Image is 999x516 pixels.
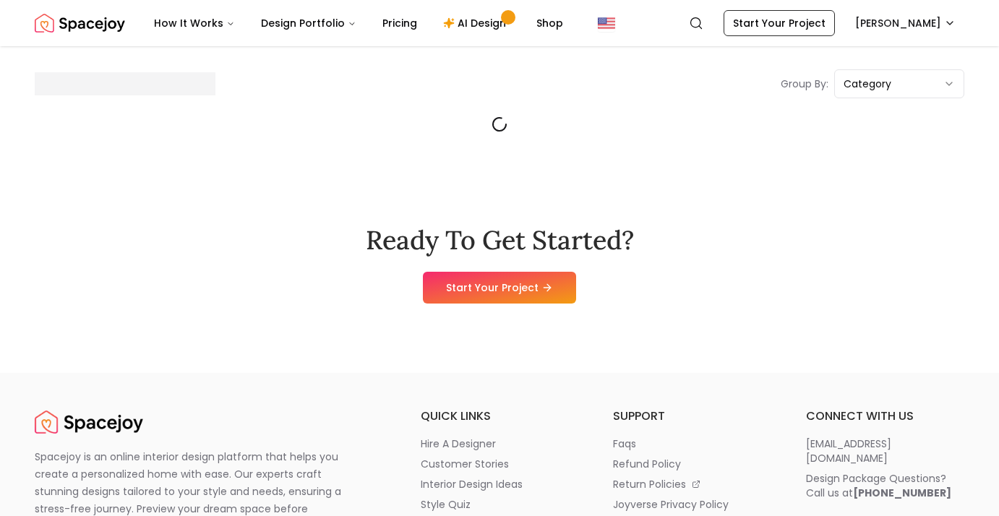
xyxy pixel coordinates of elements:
p: faqs [613,437,636,451]
p: return policies [613,477,686,491]
h2: Ready To Get Started? [366,225,634,254]
button: [PERSON_NAME] [846,10,964,36]
a: refund policy [613,457,771,471]
a: customer stories [421,457,579,471]
p: interior design ideas [421,477,523,491]
button: Design Portfolio [249,9,368,38]
a: Spacejoy [35,9,125,38]
a: joyverse privacy policy [613,497,771,512]
nav: Main [142,9,575,38]
a: hire a designer [421,437,579,451]
a: [EMAIL_ADDRESS][DOMAIN_NAME] [806,437,964,465]
a: AI Design [432,9,522,38]
p: customer stories [421,457,509,471]
img: Spacejoy Logo [35,9,125,38]
a: Start Your Project [423,272,576,304]
button: How It Works [142,9,246,38]
a: faqs [613,437,771,451]
a: style quiz [421,497,579,512]
img: Spacejoy Logo [35,408,143,437]
p: style quiz [421,497,471,512]
p: joyverse privacy policy [613,497,729,512]
p: hire a designer [421,437,496,451]
h6: support [613,408,771,425]
a: Pricing [371,9,429,38]
a: Shop [525,9,575,38]
a: return policies [613,477,771,491]
h6: connect with us [806,408,964,425]
h6: quick links [421,408,579,425]
a: Design Package Questions?Call us at[PHONE_NUMBER] [806,471,964,500]
b: [PHONE_NUMBER] [853,486,951,500]
a: interior design ideas [421,477,579,491]
a: Spacejoy [35,408,143,437]
div: Design Package Questions? Call us at [806,471,951,500]
a: Start Your Project [724,10,835,36]
img: United States [598,14,615,32]
p: refund policy [613,457,681,471]
p: Group By: [781,77,828,91]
